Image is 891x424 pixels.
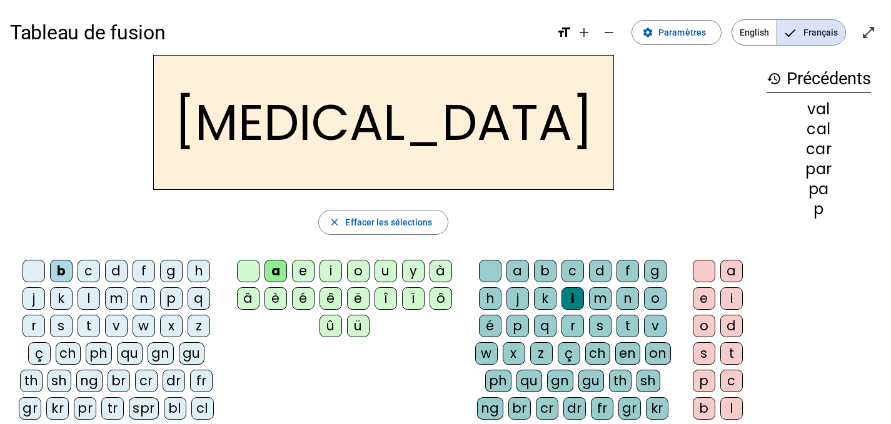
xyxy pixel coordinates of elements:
[646,397,668,420] div: kr
[720,370,743,392] div: c
[50,315,73,337] div: s
[720,260,743,282] div: a
[506,287,529,310] div: j
[191,397,214,420] div: cl
[591,397,613,420] div: fr
[347,287,370,310] div: ë
[105,260,128,282] div: d
[767,102,871,117] div: val
[10,12,546,52] h1: Tableau de fusion
[479,287,501,310] div: h
[561,260,584,282] div: c
[485,370,511,392] div: ph
[693,287,715,310] div: e
[767,71,782,86] mat-icon: history
[597,20,622,45] button: Diminuer la taille de la police
[74,397,96,420] div: pr
[320,287,342,310] div: ê
[516,370,542,392] div: qu
[506,260,529,282] div: a
[190,370,213,392] div: fr
[320,315,342,337] div: û
[767,65,871,93] h3: Précédents
[78,260,100,282] div: c
[578,370,604,392] div: gu
[237,287,259,310] div: â
[345,215,432,230] span: Effacer les sélections
[20,370,43,392] div: th
[48,370,71,392] div: sh
[506,315,529,337] div: p
[135,370,158,392] div: cr
[658,25,706,40] span: Paramètres
[86,342,112,365] div: ph
[536,397,558,420] div: cr
[402,287,425,310] div: ï
[188,260,210,282] div: h
[160,287,183,310] div: p
[160,260,183,282] div: g
[644,287,667,310] div: o
[430,260,452,282] div: à
[508,397,531,420] div: br
[534,315,556,337] div: q
[547,370,573,392] div: gn
[693,342,715,365] div: s
[153,55,614,190] h2: [MEDICAL_DATA]
[475,342,498,365] div: w
[347,315,370,337] div: ü
[105,315,128,337] div: v
[720,342,743,365] div: t
[430,287,452,310] div: ô
[618,397,641,420] div: gr
[861,25,876,40] mat-icon: open_in_full
[46,397,69,420] div: kr
[148,342,174,365] div: gn
[693,315,715,337] div: o
[292,260,315,282] div: e
[28,342,51,365] div: ç
[402,260,425,282] div: y
[767,162,871,177] div: par
[632,20,722,45] button: Paramètres
[767,142,871,157] div: car
[101,397,124,420] div: tr
[767,122,871,137] div: cal
[188,287,210,310] div: q
[375,287,397,310] div: î
[133,260,155,282] div: f
[375,260,397,282] div: u
[576,25,591,40] mat-icon: add
[720,315,743,337] div: d
[571,20,597,45] button: Augmenter la taille de la police
[720,287,743,310] div: i
[534,260,556,282] div: b
[602,25,617,40] mat-icon: remove
[720,397,743,420] div: l
[534,287,556,310] div: k
[642,27,653,38] mat-icon: settings
[129,397,159,420] div: spr
[558,342,580,365] div: ç
[105,287,128,310] div: m
[617,260,639,282] div: f
[76,370,103,392] div: ng
[609,370,632,392] div: th
[133,287,155,310] div: n
[637,370,660,392] div: sh
[19,397,41,420] div: gr
[617,315,639,337] div: t
[645,342,671,365] div: on
[50,287,73,310] div: k
[347,260,370,282] div: o
[767,182,871,197] div: pa
[767,202,871,217] div: p
[23,315,45,337] div: r
[503,342,525,365] div: x
[292,287,315,310] div: é
[50,260,73,282] div: b
[78,287,100,310] div: l
[56,342,81,365] div: ch
[477,397,503,420] div: ng
[108,370,130,392] div: br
